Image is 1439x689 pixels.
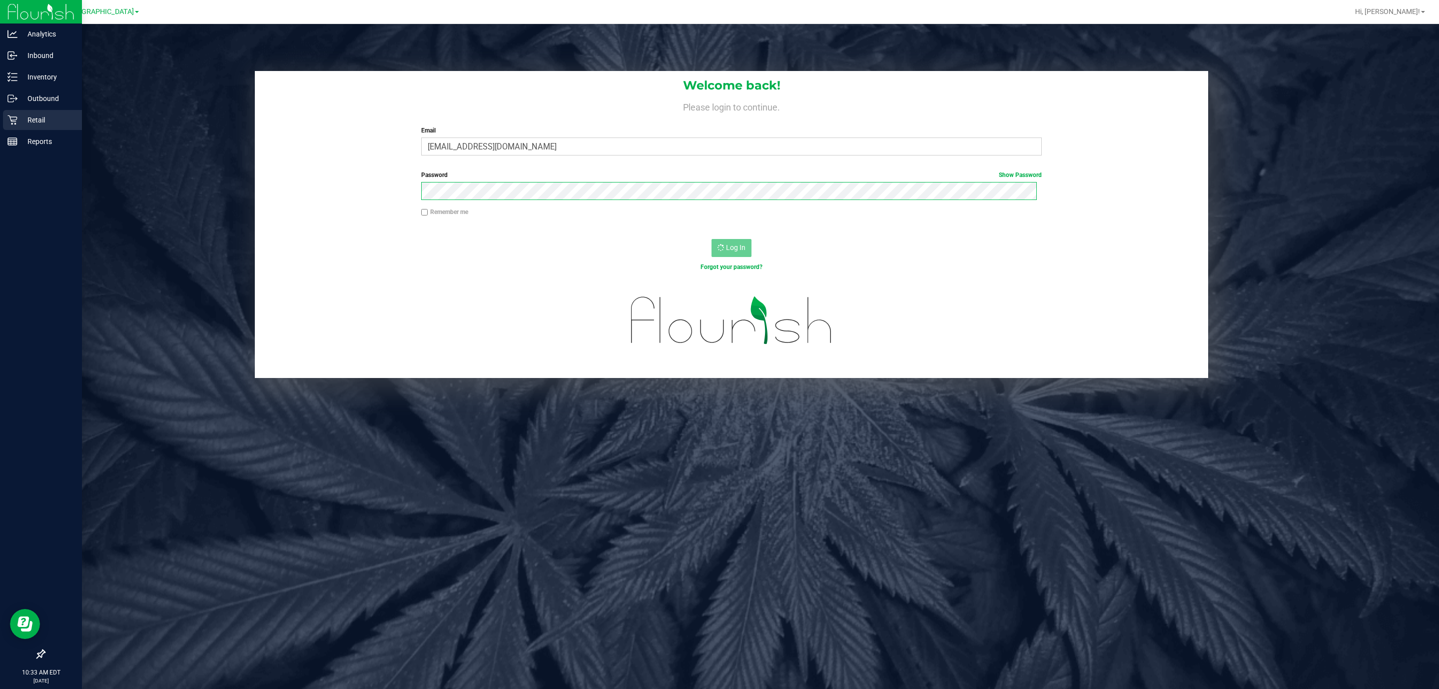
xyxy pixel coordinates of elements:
[726,243,745,251] span: Log In
[7,93,17,103] inline-svg: Outbound
[4,668,77,677] p: 10:33 AM EDT
[7,136,17,146] inline-svg: Reports
[613,282,851,358] img: flourish_logo.svg
[7,50,17,60] inline-svg: Inbound
[999,171,1042,178] a: Show Password
[255,79,1208,92] h1: Welcome back!
[17,92,77,104] p: Outbound
[421,209,428,216] input: Remember me
[4,677,77,684] p: [DATE]
[7,72,17,82] inline-svg: Inventory
[17,49,77,61] p: Inbound
[17,28,77,40] p: Analytics
[17,71,77,83] p: Inventory
[1355,7,1420,15] span: Hi, [PERSON_NAME]!
[421,126,1042,135] label: Email
[421,207,468,216] label: Remember me
[701,263,762,270] a: Forgot your password?
[255,100,1208,112] h4: Please login to continue.
[421,171,448,178] span: Password
[7,115,17,125] inline-svg: Retail
[65,7,134,16] span: [GEOGRAPHIC_DATA]
[17,114,77,126] p: Retail
[17,135,77,147] p: Reports
[7,29,17,39] inline-svg: Analytics
[10,609,40,639] iframe: Resource center
[712,239,751,257] button: Log In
